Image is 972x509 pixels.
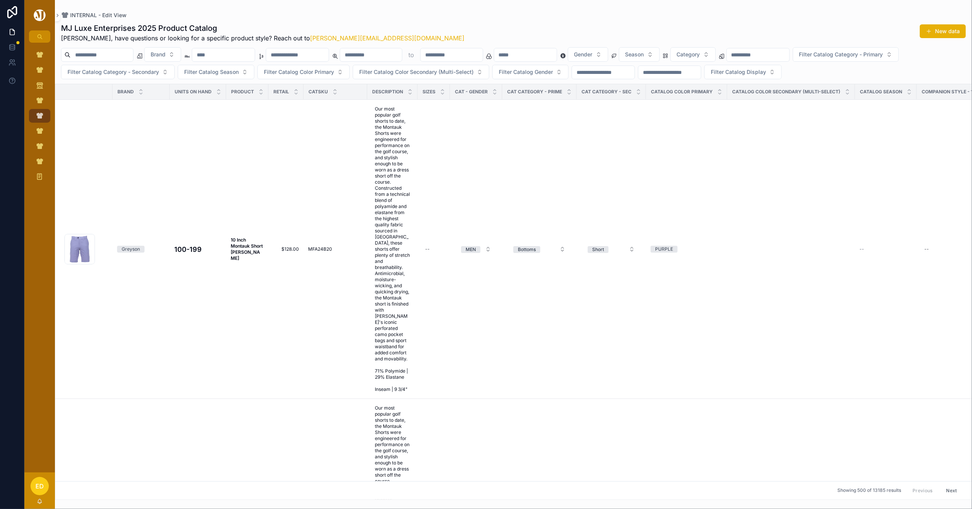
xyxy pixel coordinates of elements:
button: Select Button [178,65,254,79]
h1: MJ Luxe Enterprises 2025 Product Catalog [61,23,464,34]
span: Filter Catalog Color Secondary (Multi-Select) [359,68,474,76]
div: scrollable content [24,43,55,194]
button: Select Button [507,242,572,256]
span: Units On Hand [175,89,212,95]
button: Select Button [670,47,716,62]
span: CAT CATEGORY - PRIME [507,89,562,95]
a: Greyson [117,246,165,253]
a: -- [422,243,445,255]
span: Category [677,51,700,58]
button: Unselect SHORT [588,245,609,253]
span: Showing 500 of 13185 results [837,488,901,494]
a: 10 Inch Montauk Short [PERSON_NAME] [231,237,264,261]
span: CAT CATEGORY - SEC [582,89,631,95]
span: Season [625,51,644,58]
div: PURPLE [655,246,673,253]
a: $128.00 [273,246,299,252]
span: Retail [273,89,289,95]
span: -- [860,246,864,252]
span: INTERNAL - Edit View [70,11,127,19]
span: CAT - GENDER [455,89,488,95]
span: MFA24B20 [308,246,332,252]
span: Brand [117,89,134,95]
span: Filter Catalog Category - Secondary [67,68,159,76]
span: Filter Catalog Display [711,68,766,76]
button: Next [941,485,962,496]
div: MEN [466,246,476,253]
span: Description [372,89,403,95]
div: Greyson [122,246,140,253]
span: Catalog Season [860,89,902,95]
button: New data [920,24,966,38]
span: Catalog Color Primary [651,89,713,95]
button: Select Button [455,242,497,256]
span: SIZES [423,89,435,95]
div: -- [924,246,929,252]
div: Short [592,246,604,253]
span: CATSKU [308,89,328,95]
a: INTERNAL - Edit View [61,11,127,19]
a: [PERSON_NAME][EMAIL_ADDRESS][DOMAIN_NAME] [310,34,464,42]
button: Select Button [582,242,641,256]
span: Catalog Color Secondary (Multi-Select) [732,89,840,95]
span: Gender [574,51,593,58]
span: Filter Catalog Color Primary [264,68,334,76]
button: Select Button [144,47,181,62]
span: Brand [151,51,165,58]
button: Select Button [793,47,899,62]
p: to [408,50,414,59]
a: Our most popular golf shorts to date, the Montauk Shorts were engineered for performance on the g... [372,103,413,395]
button: Select Button [492,65,569,79]
a: Select Button [455,242,498,256]
button: Select Button [61,65,175,79]
span: [PERSON_NAME], have questions or looking for a specific product style? Reach out to [61,34,464,43]
button: Select Button [257,65,350,79]
button: Select Button [568,47,608,62]
button: Select Button [619,47,660,62]
button: Select Button [353,65,489,79]
button: Unselect BOTTOMS [513,245,540,253]
div: Bottoms [518,246,536,253]
span: Product [231,89,254,95]
a: MFA24B20 [308,246,363,252]
button: Select Button [704,65,782,79]
a: PURPLE [651,246,723,253]
span: Our most popular golf shorts to date, the Montauk Shorts were engineered for performance on the g... [375,106,410,392]
a: 100-199 [174,244,222,254]
span: ED [35,482,44,491]
a: Select Button [507,242,572,256]
span: Filter Catalog Season [184,68,239,76]
a: Select Button [581,242,641,256]
div: -- [425,246,430,252]
img: App logo [32,9,47,21]
span: Filter Catalog Gender [499,68,553,76]
span: Filter Catalog Category - Primary [799,51,883,58]
a: -- [860,246,912,252]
